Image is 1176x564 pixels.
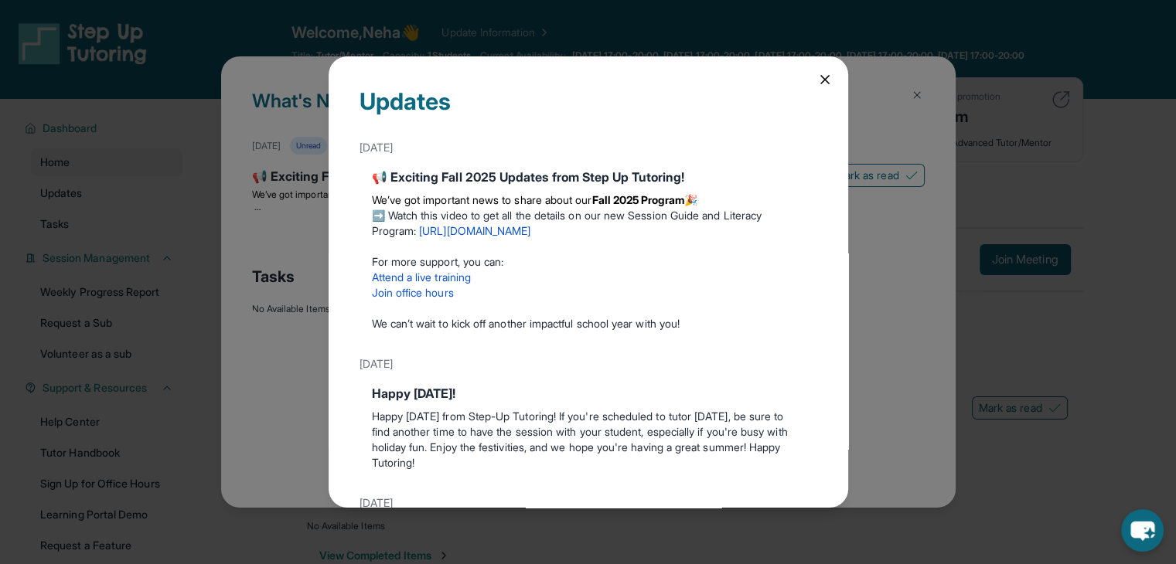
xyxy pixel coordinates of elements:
[684,193,697,206] span: 🎉
[360,350,817,378] div: [DATE]
[372,409,805,471] p: Happy [DATE] from Step-Up Tutoring! If you're scheduled to tutor [DATE], be sure to find another ...
[372,208,805,239] p: ➡️ Watch this video to get all the details on our new Session Guide and Literacy Program:
[372,316,805,331] p: We can’t wait to kick off another impactful school year with you!
[372,286,454,299] a: Join office hours
[360,134,817,161] div: [DATE]
[372,384,805,403] div: Happy [DATE]!
[419,224,530,237] a: [URL][DOMAIN_NAME]
[592,193,684,206] strong: Fall 2025 Program
[372,168,805,186] div: 📢 Exciting Fall 2025 Updates from Step Up Tutoring!
[1121,509,1164,552] button: chat-button
[372,193,592,206] span: We’ve got important news to share about our
[360,489,817,517] div: [DATE]
[360,87,817,134] div: Updates
[372,270,472,284] a: Attend a live training
[372,255,504,268] span: For more support, you can:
